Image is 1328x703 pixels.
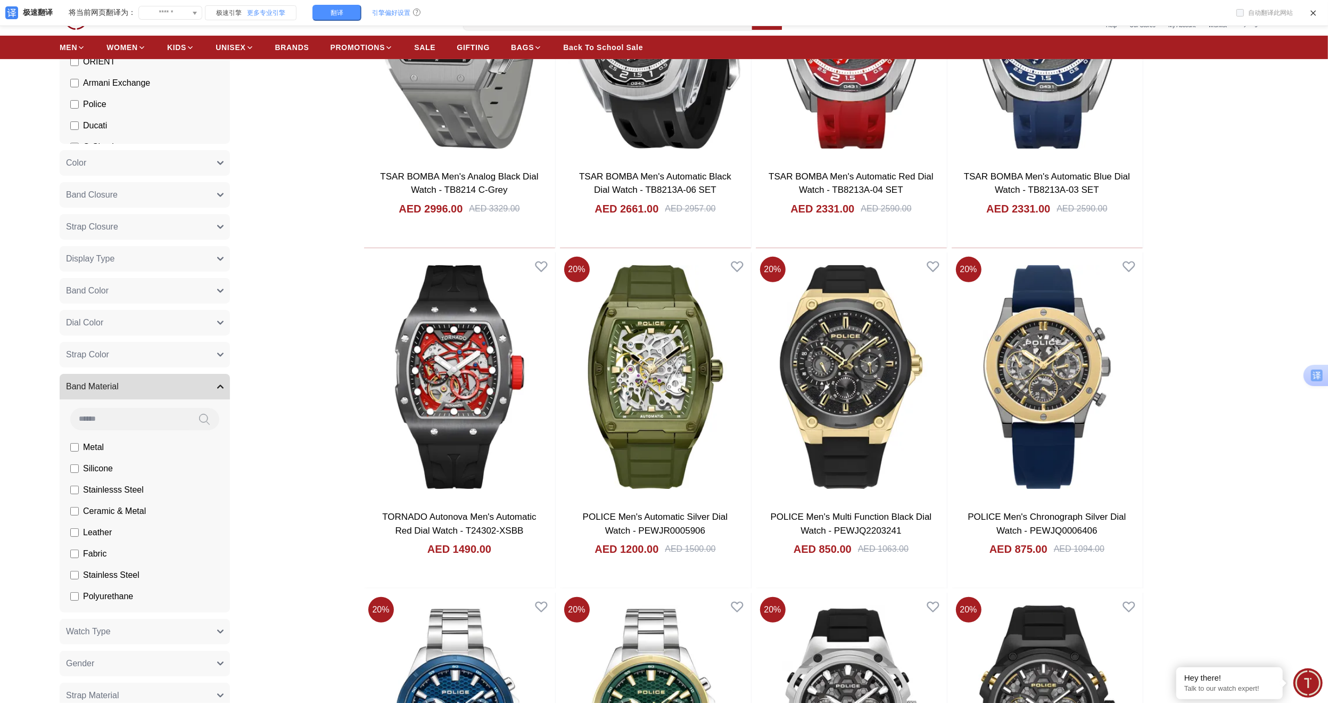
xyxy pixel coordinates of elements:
span: Stainlesss Steel [83,484,144,496]
span: Armani Exchange [83,77,150,89]
input: Polyurethane [70,592,79,601]
h4: AED 1490.00 [427,542,491,557]
h4: AED 2331.00 [790,201,854,216]
input: Stainlesss Steel [70,486,79,494]
span: KIDS [167,42,186,53]
button: Band Color [60,278,230,304]
span: Resin & Alloy [83,611,133,624]
span: UNISEX [216,42,245,53]
span: ORIENT [83,55,115,68]
img: POLICE Men's Automatic Silver Dial Watch - PEWJR0005906 [560,252,751,502]
button: Band Material [60,374,230,399]
a: TSAR BOMBA Men's Automatic Black Dial Watch - TB8213A-06 SET [579,171,731,195]
h4: AED 850.00 [794,542,852,557]
h4: AED 2331.00 [986,201,1050,216]
span: 20 % [760,257,786,282]
h4: AED 2661.00 [595,201,658,216]
span: Strap Material [66,689,119,702]
a: POLICE Men's Automatic Silver Dial Watch - PEWJR0005906 [583,512,728,536]
span: 20 % [564,257,590,282]
a: GIFTING [457,38,490,57]
span: Band Color [66,284,109,297]
a: PROMOTIONS [331,38,393,57]
input: G-Shock [70,143,79,151]
div: AED 1094.00 [1054,543,1104,555]
div: AED 2590.00 [861,202,911,215]
a: TSAR BOMBA Men's Automatic Blue Dial Watch - TB8213A-03 SET [964,171,1130,195]
a: Back To School Sale [563,38,643,57]
span: Ducati [83,119,107,132]
div: AED 2957.00 [665,202,715,215]
span: Display Type [66,252,114,265]
h4: AED 2996.00 [399,201,463,216]
div: Chat Widget [1293,668,1323,698]
a: KIDS [167,38,194,57]
img: TORNADO Autonova Men's Automatic Red Dial Watch - T24302-XSBB [364,252,555,502]
a: WOMEN [106,38,146,57]
span: Watch Type [66,625,111,638]
button: Gender [60,651,230,676]
input: Armani Exchange [70,79,79,87]
span: Strap Closure [66,220,118,233]
span: Ceramic & Metal [83,505,146,518]
button: Display Type [60,246,230,272]
span: SALE [414,42,435,53]
span: Band Material [66,380,119,393]
span: GIFTING [457,42,490,53]
span: Metal [83,441,104,454]
input: Stainless Steel [70,571,79,579]
input: Fabric [70,550,79,558]
div: AED 2590.00 [1057,202,1107,215]
div: AED 1500.00 [665,543,715,555]
div: AED 3329.00 [469,202,519,215]
input: Leather [70,528,79,537]
span: Back To School Sale [563,42,643,53]
span: BRANDS [275,42,309,53]
a: POLICE Men's Multi Function Black Dial Watch - PEWJQ2203241 [771,512,932,536]
span: 20 % [368,597,394,623]
span: Band Closure [66,189,118,201]
a: TORNADO Autonova Men's Automatic Red Dial Watch - T24302-XSBB [382,512,536,536]
span: Polyurethane [83,590,133,603]
span: 20 % [956,257,981,282]
h4: AED 875.00 [989,542,1047,557]
a: SALE [414,38,435,57]
button: Color [60,150,230,176]
span: Strap Color [66,348,109,361]
span: Dial Color [66,316,103,329]
button: Watch Type [60,619,230,644]
span: Fabric [83,547,106,560]
button: Dial Color [60,310,230,336]
span: Color [66,157,86,169]
input: ORIENT [70,58,79,66]
span: Silicone [83,462,113,475]
input: Ceramic & Metal [70,507,79,516]
span: Police [83,98,106,111]
span: Gender [66,657,94,670]
p: Talk to our watch expert! [1184,684,1275,693]
h4: AED 1200.00 [595,542,658,557]
img: POLICE Men's Chronograph Silver Dial Watch - PEWJQ0006406 [952,252,1143,502]
input: Ducati [70,121,79,130]
span: 20 % [760,597,786,623]
span: 20 % [564,597,590,623]
a: BRANDS [275,38,309,57]
input: Silicone [70,464,79,473]
a: BAGS [511,38,542,57]
div: Hey there! [1184,673,1275,683]
span: BAGS [511,42,534,53]
a: POLICE Men's Chronograph Silver Dial Watch - PEWJQ0006406 [968,512,1126,536]
button: Band Closure [60,182,230,208]
span: Stainless Steel [83,569,139,582]
button: Strap Closure [60,214,230,240]
span: WOMEN [106,42,138,53]
span: G-Shock [83,141,116,153]
input: Metal [70,443,79,452]
img: POLICE Men's Multi Function Black Dial Watch - PEWJQ2203241 [756,252,947,502]
button: Strap Color [60,342,230,367]
span: MEN [60,42,77,53]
